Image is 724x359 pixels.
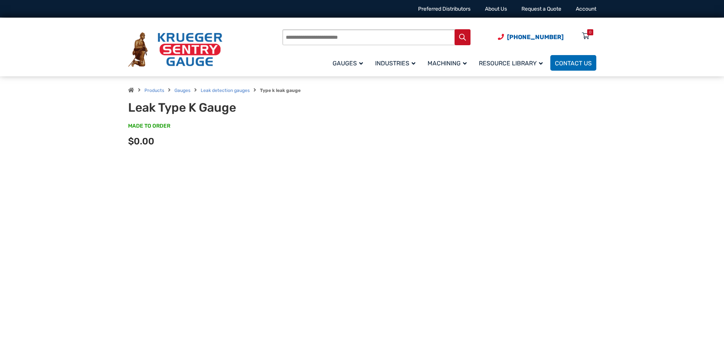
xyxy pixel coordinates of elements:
[555,60,592,67] span: Contact Us
[128,122,170,130] span: MADE TO ORDER
[550,55,596,71] a: Contact Us
[521,6,561,12] a: Request a Quote
[474,54,550,72] a: Resource Library
[423,54,474,72] a: Machining
[128,136,154,147] span: $0.00
[485,6,507,12] a: About Us
[375,60,415,67] span: Industries
[576,6,596,12] a: Account
[428,60,467,67] span: Machining
[260,88,301,93] strong: Type k leak gauge
[128,32,222,67] img: Krueger Sentry Gauge
[328,54,371,72] a: Gauges
[371,54,423,72] a: Industries
[507,33,564,41] span: [PHONE_NUMBER]
[174,88,190,93] a: Gauges
[144,88,164,93] a: Products
[201,88,250,93] a: Leak detection gauges
[333,60,363,67] span: Gauges
[589,29,591,35] div: 0
[479,60,543,67] span: Resource Library
[418,6,471,12] a: Preferred Distributors
[498,32,564,42] a: Phone Number (920) 434-8860
[128,100,315,115] h1: Leak Type K Gauge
